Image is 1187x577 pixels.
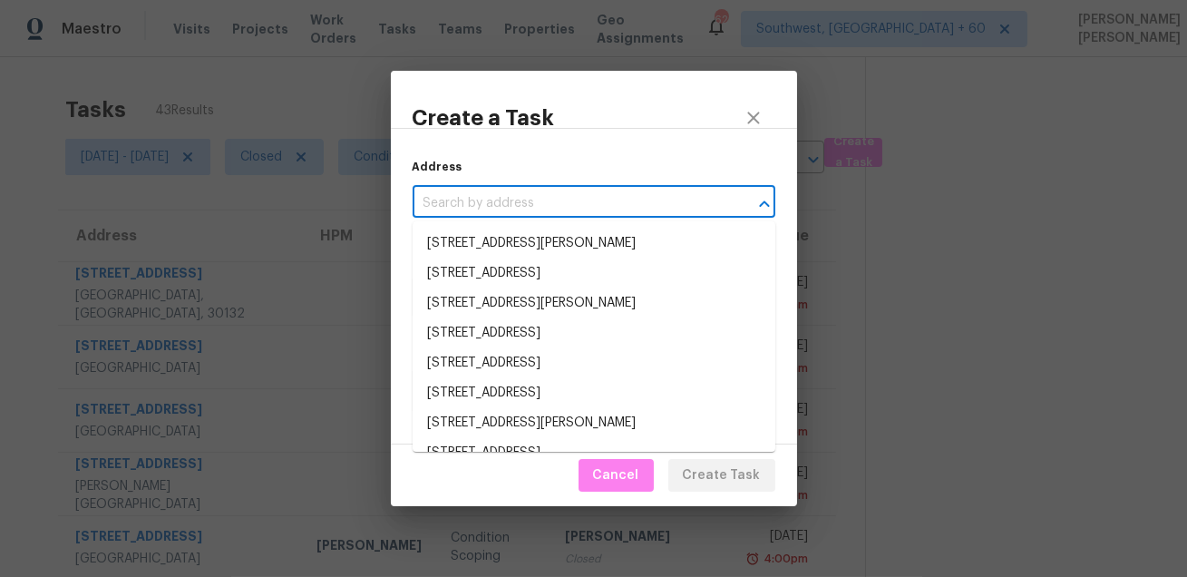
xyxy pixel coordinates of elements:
[413,229,775,259] li: [STREET_ADDRESS][PERSON_NAME]
[413,378,775,408] li: [STREET_ADDRESS]
[413,408,775,438] li: [STREET_ADDRESS][PERSON_NAME]
[752,191,777,217] button: Close
[413,348,775,378] li: [STREET_ADDRESS]
[579,459,654,493] button: Cancel
[593,465,639,487] span: Cancel
[413,105,555,131] h3: Create a Task
[413,190,725,218] input: Search by address
[413,288,775,318] li: [STREET_ADDRESS][PERSON_NAME]
[413,161,462,172] label: Address
[732,96,775,140] button: close
[413,318,775,348] li: [STREET_ADDRESS]
[413,438,775,468] li: [STREET_ADDRESS]
[413,259,775,288] li: [STREET_ADDRESS]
